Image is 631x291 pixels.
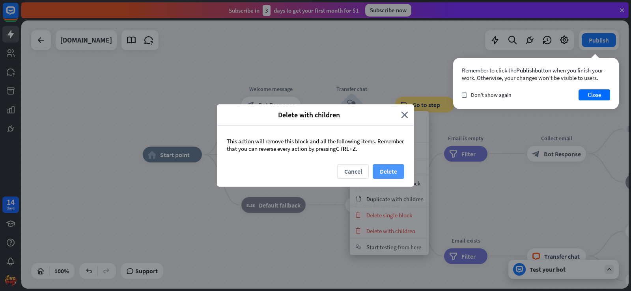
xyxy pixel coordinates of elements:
[471,91,512,98] span: Don't show again
[373,164,404,179] button: Delete
[462,67,610,82] div: Remember to click the button when you finish your work. Otherwise, your changes won’t be visible ...
[217,126,414,164] div: This action will remove this block and all the following items. Remember that you can reverse eve...
[401,110,408,119] i: close
[337,164,369,179] button: Cancel
[6,3,30,27] button: Open LiveChat chat widget
[336,145,356,152] span: CTRL+Z
[516,67,535,74] span: Publish
[579,89,610,100] button: Close
[223,110,395,119] span: Delete with children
